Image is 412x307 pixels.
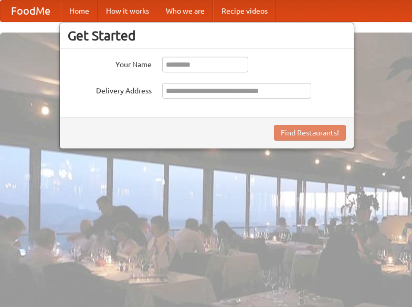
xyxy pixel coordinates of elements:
[68,28,346,44] h3: Get Started
[274,125,346,141] button: Find Restaurants!
[98,1,157,22] a: How it works
[68,57,152,70] label: Your Name
[1,1,61,22] a: FoodMe
[61,1,98,22] a: Home
[157,1,213,22] a: Who we are
[68,83,152,96] label: Delivery Address
[213,1,276,22] a: Recipe videos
